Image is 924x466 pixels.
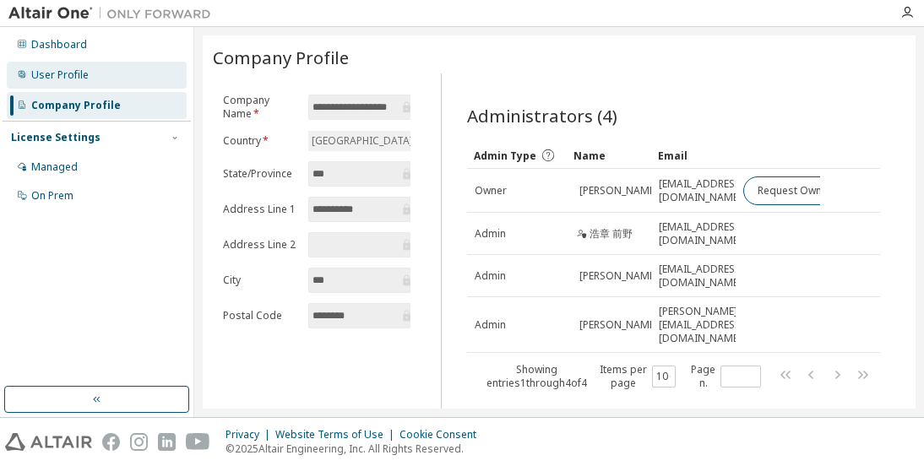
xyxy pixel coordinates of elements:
[658,142,729,169] div: Email
[475,227,506,241] span: Admin
[474,149,536,163] span: Admin Type
[656,370,671,383] button: 10
[213,46,349,69] span: Company Profile
[223,167,298,181] label: State/Province
[223,238,298,252] label: Address Line 2
[579,269,658,283] span: [PERSON_NAME]
[5,433,92,451] img: altair_logo.svg
[659,305,744,345] span: [PERSON_NAME][EMAIL_ADDRESS][DOMAIN_NAME]
[223,203,298,216] label: Address Line 1
[475,184,507,198] span: Owner
[590,227,633,241] span: 浩章 前野
[31,99,121,112] div: Company Profile
[223,134,298,148] label: Country
[659,177,744,204] span: [EMAIL_ADDRESS][DOMAIN_NAME]
[579,184,658,198] span: [PERSON_NAME]
[31,189,73,203] div: On Prem
[659,263,744,290] span: [EMAIL_ADDRESS][DOMAIN_NAME]
[691,363,761,390] span: Page n.
[275,428,399,442] div: Website Terms of Use
[130,433,148,451] img: instagram.svg
[31,68,89,82] div: User Profile
[579,318,658,332] span: [PERSON_NAME]
[226,442,486,456] p: © 2025 Altair Engineering, Inc. All Rights Reserved.
[743,176,886,205] button: Request Owner Change
[186,433,210,451] img: youtube.svg
[158,433,176,451] img: linkedin.svg
[31,160,78,174] div: Managed
[659,220,744,247] span: [EMAIL_ADDRESS][DOMAIN_NAME]
[475,269,506,283] span: Admin
[31,38,87,51] div: Dashboard
[573,142,644,169] div: Name
[475,318,506,332] span: Admin
[223,274,298,287] label: City
[467,104,617,127] span: Administrators (4)
[399,428,486,442] div: Cookie Consent
[309,132,416,150] div: [GEOGRAPHIC_DATA]
[486,362,587,390] span: Showing entries 1 through 4 of 4
[8,5,220,22] img: Altair One
[11,131,101,144] div: License Settings
[102,433,120,451] img: facebook.svg
[223,94,298,121] label: Company Name
[599,363,676,390] span: Items per page
[226,428,275,442] div: Privacy
[223,309,298,322] label: Postal Code
[308,131,418,151] div: [GEOGRAPHIC_DATA]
